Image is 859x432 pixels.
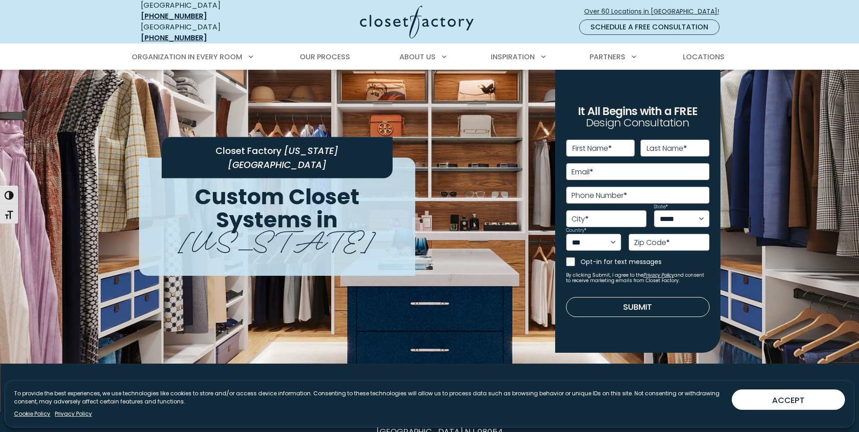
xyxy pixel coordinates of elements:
label: Zip Code [634,239,670,246]
span: Organization in Every Room [132,52,242,62]
span: Custom Closet Systems in [195,182,360,235]
small: By clicking Submit, I agree to the and consent to receive marketing emails from Closet Factory. [566,273,710,283]
img: Closet Factory Logo [360,5,474,38]
label: Country [566,228,586,233]
label: City [571,216,589,223]
span: Inspiration [491,52,535,62]
button: Submit [566,297,710,317]
span: [US_STATE] [178,218,375,259]
span: Partners [590,52,625,62]
nav: Primary Menu [125,44,734,70]
span: Our Process [300,52,350,62]
a: [PHONE_NUMBER] [141,11,207,21]
label: Last Name [647,145,687,152]
button: ACCEPT [732,389,845,410]
label: Phone Number [571,192,627,199]
a: Schedule a Free Consultation [579,19,720,35]
span: [US_STATE][GEOGRAPHIC_DATA] [228,144,339,171]
span: Locations [683,52,725,62]
a: Over 60 Locations in [GEOGRAPHIC_DATA]! [584,4,727,19]
label: Email [571,168,593,176]
span: Design Consultation [586,115,689,130]
a: [PHONE_NUMBER] [141,33,207,43]
label: Opt-in for text messages [581,257,710,266]
label: First Name [572,145,612,152]
p: To provide the best experiences, we use technologies like cookies to store and/or access device i... [14,389,725,406]
span: It All Begins with a FREE [578,104,697,119]
span: Closet Factory [216,144,282,157]
span: About Us [399,52,436,62]
span: Over 60 Locations in [GEOGRAPHIC_DATA]! [584,7,726,16]
div: [GEOGRAPHIC_DATA] [141,22,272,43]
label: State [654,205,668,209]
a: Cookie Policy [14,410,50,418]
a: Privacy Policy [55,410,92,418]
a: Privacy Policy [643,272,674,278]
